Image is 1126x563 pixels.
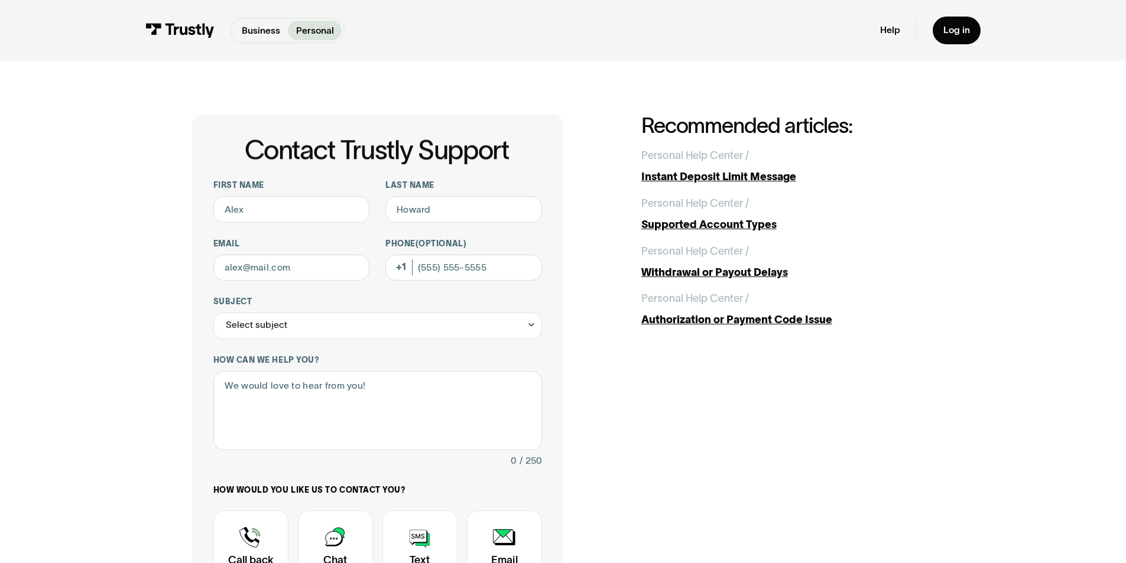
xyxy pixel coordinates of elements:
[226,317,287,333] div: Select subject
[233,21,288,40] a: Business
[880,24,900,36] a: Help
[641,169,934,185] div: Instant Deposit Limit Message
[213,196,370,223] input: Alex
[641,243,934,281] a: Personal Help Center /Withdrawal or Payout Delays
[641,243,749,259] div: Personal Help Center /
[288,21,342,40] a: Personal
[145,23,215,38] img: Trustly Logo
[296,24,334,38] p: Personal
[416,239,466,248] span: (Optional)
[641,291,934,328] a: Personal Help Center /Authorization or Payment Code Issue
[641,312,934,328] div: Authorization or Payment Code Issue
[385,180,542,191] label: Last name
[213,180,370,191] label: First name
[385,196,542,223] input: Howard
[213,355,542,366] label: How can we help you?
[213,297,542,307] label: Subject
[641,291,749,307] div: Personal Help Center /
[520,453,542,469] div: / 250
[385,255,542,281] input: (555) 555-5555
[641,217,934,233] div: Supported Account Types
[213,485,542,496] label: How would you like us to contact you?
[213,313,542,339] div: Select subject
[641,196,749,211] div: Personal Help Center /
[933,17,981,44] a: Log in
[641,196,934,233] a: Personal Help Center /Supported Account Types
[385,239,542,249] label: Phone
[943,24,970,36] div: Log in
[213,255,370,281] input: alex@mail.com
[211,135,542,164] h1: Contact Trustly Support
[641,265,934,281] div: Withdrawal or Payout Delays
[641,148,749,164] div: Personal Help Center /
[213,239,370,249] label: Email
[641,114,934,137] h2: Recommended articles:
[641,148,934,185] a: Personal Help Center /Instant Deposit Limit Message
[511,453,517,469] div: 0
[242,24,280,38] p: Business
